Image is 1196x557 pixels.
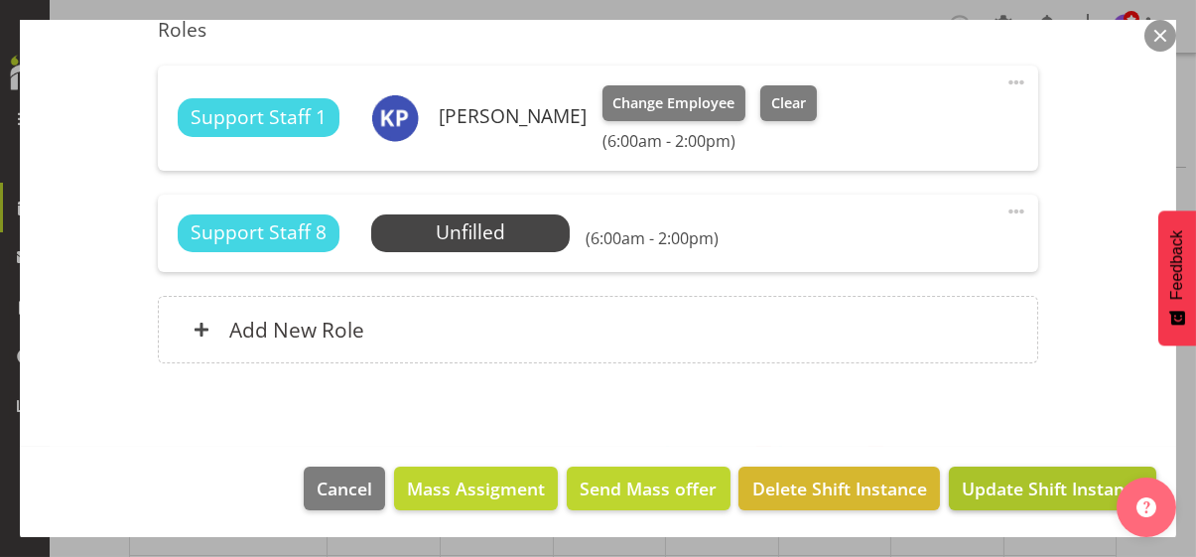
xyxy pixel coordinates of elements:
[1136,497,1156,517] img: help-xxl-2.png
[191,103,327,132] span: Support Staff 1
[949,467,1156,510] button: Update Shift Instance
[738,467,939,510] button: Delete Shift Instance
[586,228,719,248] h6: (6:00am - 2:00pm)
[394,467,558,510] button: Mass Assigment
[304,467,385,510] button: Cancel
[771,92,806,114] span: Clear
[1158,210,1196,346] button: Feedback - Show survey
[602,85,746,121] button: Change Employee
[371,94,419,142] img: kunjadia-pratik11164.jpg
[612,92,734,114] span: Change Employee
[158,18,1038,42] h5: Roles
[602,131,817,151] h6: (6:00am - 2:00pm)
[407,476,545,501] span: Mass Assigment
[317,476,372,501] span: Cancel
[580,476,717,501] span: Send Mass offer
[229,317,364,343] h6: Add New Role
[760,85,817,121] button: Clear
[752,476,927,501] span: Delete Shift Instance
[1168,230,1186,300] span: Feedback
[191,218,327,247] span: Support Staff 8
[436,218,505,245] span: Unfilled
[439,105,587,127] h6: [PERSON_NAME]
[567,467,730,510] button: Send Mass offer
[962,476,1143,501] span: Update Shift Instance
